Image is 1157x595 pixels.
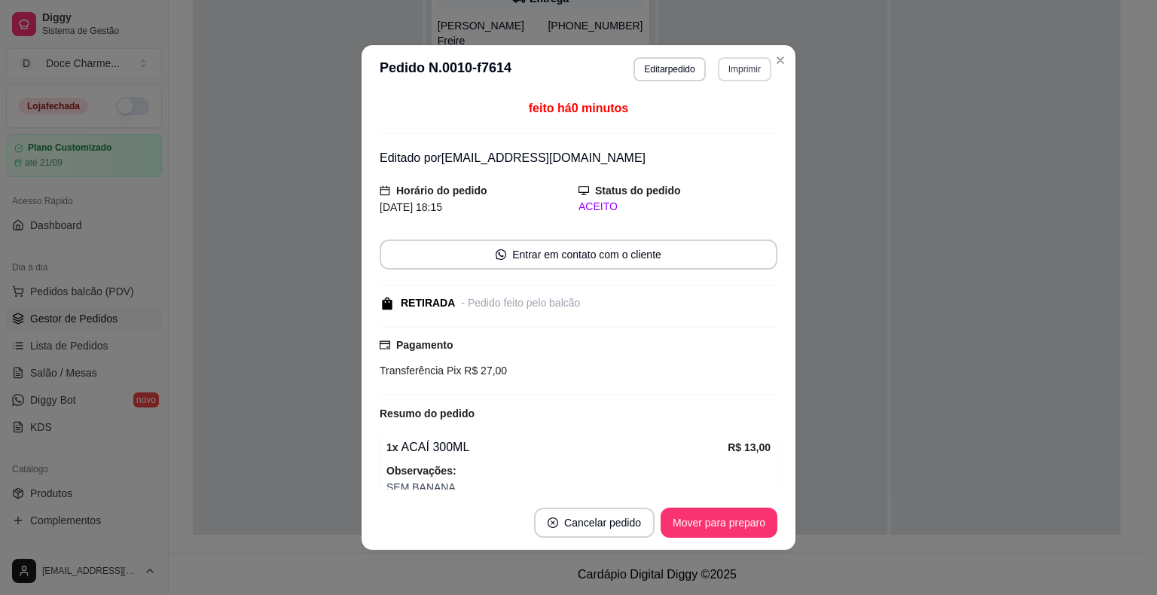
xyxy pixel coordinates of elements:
span: R$ 27,00 [461,365,507,377]
button: Mover para preparo [661,508,777,538]
span: whats-app [496,249,506,260]
span: Editado por [EMAIL_ADDRESS][DOMAIN_NAME] [380,151,646,164]
span: [DATE] 18:15 [380,201,442,213]
strong: Resumo do pedido [380,407,475,420]
span: calendar [380,185,390,196]
h3: Pedido N. 0010-f7614 [380,57,511,81]
div: ACAÍ 300ML [386,438,728,456]
button: whats-appEntrar em contato com o cliente [380,240,777,270]
div: RETIRADA [401,295,455,311]
span: SEM BANANA [386,479,771,496]
strong: Observações: [386,465,456,477]
strong: Pagamento [396,339,453,351]
span: Transferência Pix [380,365,461,377]
strong: R$ 13,00 [728,441,771,453]
span: desktop [578,185,589,196]
button: close-circleCancelar pedido [534,508,655,538]
span: credit-card [380,340,390,350]
button: Close [768,48,792,72]
span: feito há 0 minutos [529,102,628,114]
strong: Status do pedido [595,185,681,197]
strong: Horário do pedido [396,185,487,197]
button: Imprimir [718,57,771,81]
button: Editarpedido [633,57,705,81]
div: ACEITO [578,199,777,215]
strong: 1 x [386,441,398,453]
span: close-circle [548,517,558,528]
div: - Pedido feito pelo balcão [461,295,580,311]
